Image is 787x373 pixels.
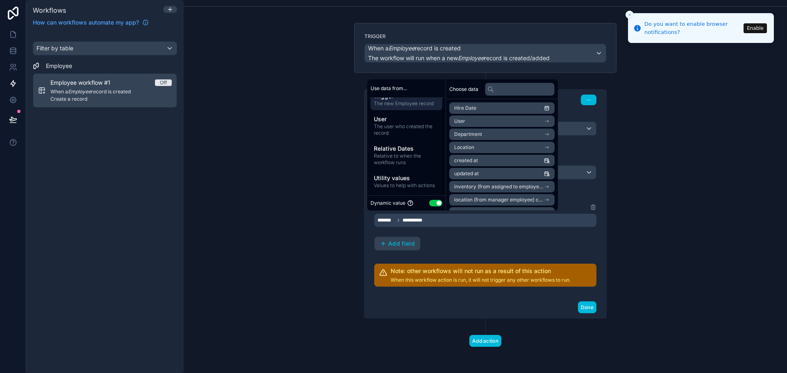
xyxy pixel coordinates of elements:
span: When a record is created [368,44,461,52]
span: Relative Dates [374,145,439,153]
span: The user who created the record [374,123,439,136]
span: Add field [388,240,415,247]
span: Dynamic value [371,200,405,206]
em: Employee [389,45,415,52]
span: Choose data [449,86,478,93]
a: How can workflows automate my app? [30,18,152,27]
em: Employee [458,54,484,61]
p: When this workflow action is run, it will not trigger any other workflows to run. [391,277,571,283]
button: Close toast [626,11,634,19]
span: Use data from... [371,85,407,92]
button: Done [578,301,596,313]
button: Add field [374,237,421,251]
span: How can workflows automate my app? [33,18,139,27]
button: Add field [375,237,420,250]
button: Add action [469,335,501,347]
button: Enable [744,23,767,33]
button: When aEmployeerecord is createdThe workflow will run when a newEmployeerecord is created/added [364,44,606,63]
label: Trigger [364,33,606,40]
h2: Note: other workflows will not run as a result of this action [391,267,571,275]
span: Workflows [33,6,66,14]
span: User [374,115,439,123]
div: Do you want to enable browser notifications? [644,20,741,36]
span: Relative to when the workflow runs [374,153,439,166]
div: scrollable content [367,98,446,195]
span: Utility values [374,174,439,182]
span: Values to help with actions [374,182,439,189]
span: The workflow will run when a new record is created/added [368,54,550,61]
span: The new Employee record [374,100,439,107]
